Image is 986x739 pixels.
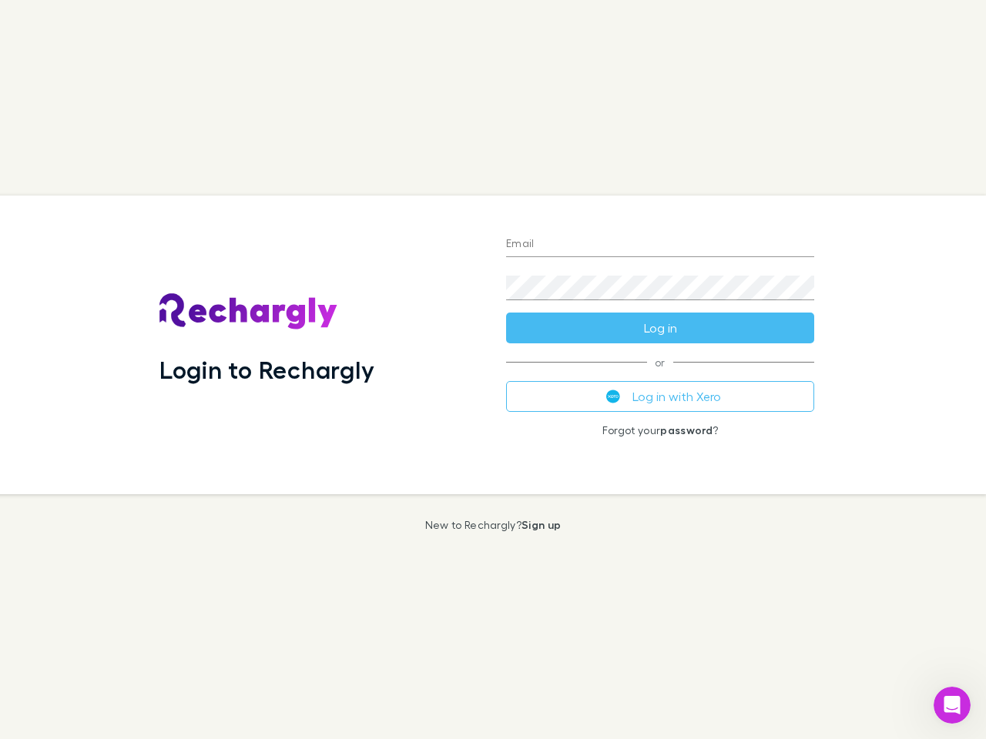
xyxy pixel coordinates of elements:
img: Rechargly's Logo [159,293,338,330]
p: New to Rechargly? [425,519,562,531]
h1: Login to Rechargly [159,355,374,384]
button: Log in with Xero [506,381,814,412]
img: Xero's logo [606,390,620,403]
iframe: Intercom live chat [934,687,971,724]
button: Log in [506,313,814,343]
a: password [660,423,713,436]
p: Forgot your ? [506,424,814,436]
span: or [506,362,814,363]
a: Sign up [522,518,561,531]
